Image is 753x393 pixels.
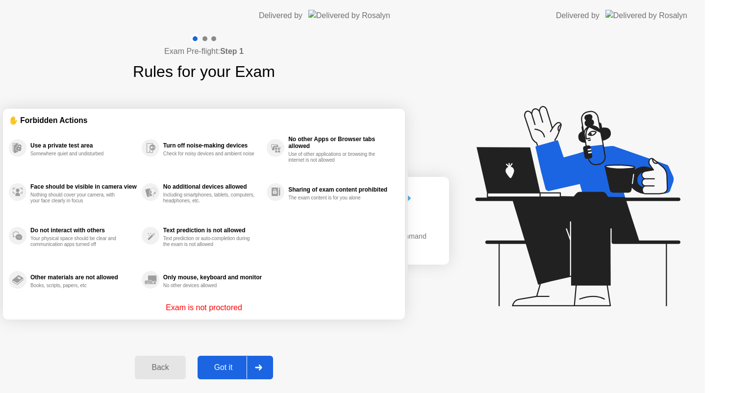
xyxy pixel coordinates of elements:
[308,10,390,21] img: Delivered by Rosalyn
[605,10,687,21] img: Delivered by Rosalyn
[164,46,244,57] h4: Exam Pre-flight:
[201,363,247,372] div: Got it
[163,142,262,149] div: Turn off noise-making devices
[30,227,137,234] div: Do not interact with others
[288,186,394,193] div: Sharing of exam content prohibited
[30,142,137,149] div: Use a private test area
[30,274,137,281] div: Other materials are not allowed
[30,192,123,204] div: Nothing should cover your camera, with your face clearly in focus
[198,356,273,379] button: Got it
[288,195,381,201] div: The exam content is for you alone
[163,192,256,204] div: Including smartphones, tablets, computers, headphones, etc.
[163,183,262,190] div: No additional devices allowed
[259,10,302,22] div: Delivered by
[166,302,242,314] p: Exam is not proctored
[163,227,262,234] div: Text prediction is not allowed
[133,60,275,83] h1: Rules for your Exam
[163,283,256,289] div: No other devices allowed
[30,283,123,289] div: Books, scripts, papers, etc
[288,136,394,149] div: No other Apps or Browser tabs allowed
[163,274,262,281] div: Only mouse, keyboard and monitor
[163,151,256,157] div: Check for noisy devices and ambient noise
[138,363,182,372] div: Back
[9,115,399,126] div: ✋ Forbidden Actions
[30,236,123,247] div: Your physical space should be clear and communication apps turned off
[135,356,185,379] button: Back
[220,47,244,55] b: Step 1
[30,183,137,190] div: Face should be visible in camera view
[30,151,123,157] div: Somewhere quiet and undisturbed
[556,10,600,22] div: Delivered by
[163,236,256,247] div: Text prediction or auto-completion during the exam is not allowed
[288,151,381,163] div: Use of other applications or browsing the internet is not allowed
